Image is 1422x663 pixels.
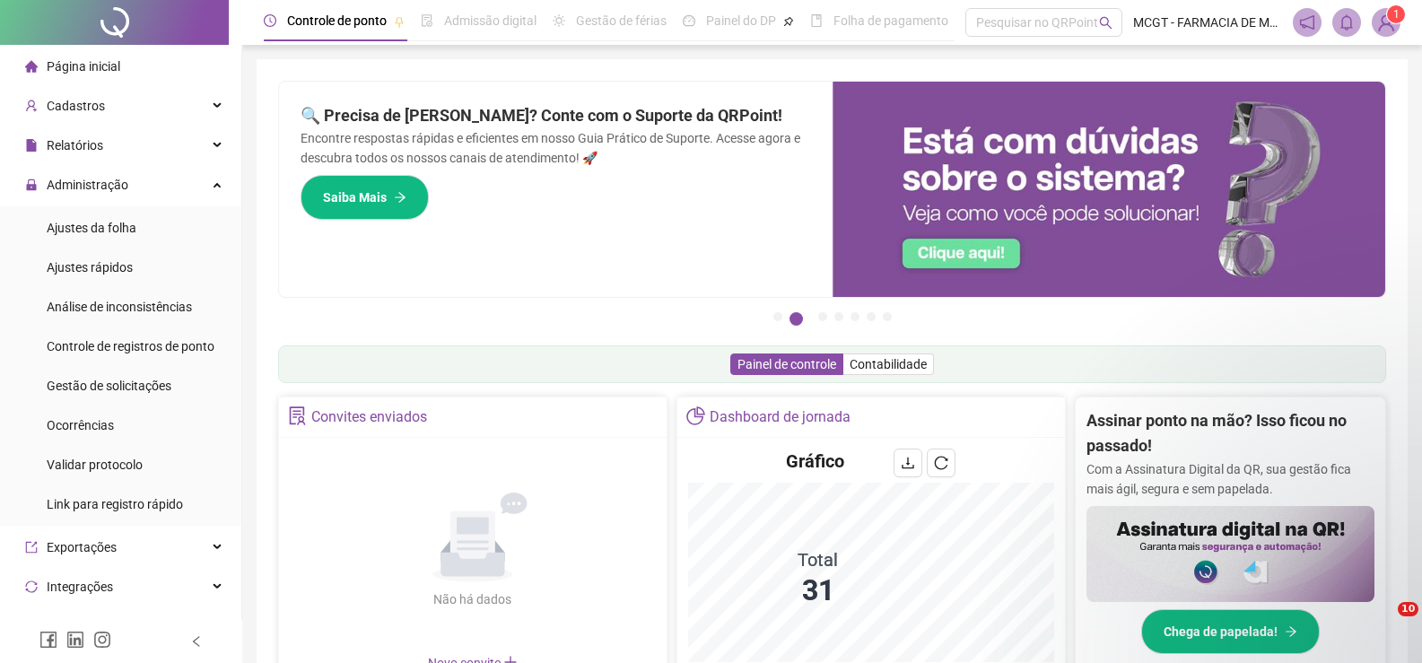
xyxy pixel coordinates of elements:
[1133,13,1282,32] span: MCGT - FARMACIA DE MANIPULAÇÃO LTDA
[1086,459,1374,499] p: Com a Assinatura Digital da QR, sua gestão fica mais ágil, segura e sem papelada.
[883,312,892,321] button: 7
[47,497,183,511] span: Link para registro rápido
[47,221,136,235] span: Ajustes da folha
[25,580,38,593] span: sync
[287,13,387,28] span: Controle de ponto
[934,456,948,470] span: reload
[1086,408,1374,459] h2: Assinar ponto na mão? Isso ficou no passado!
[47,138,103,153] span: Relatórios
[390,589,555,609] div: Não há dados
[47,619,119,633] span: Acesso à API
[773,312,782,321] button: 1
[47,379,171,393] span: Gestão de solicitações
[867,312,876,321] button: 6
[39,631,57,649] span: facebook
[288,406,307,425] span: solution
[47,99,105,113] span: Cadastros
[394,16,405,27] span: pushpin
[901,456,915,470] span: download
[311,402,427,432] div: Convites enviados
[1285,625,1297,638] span: arrow-right
[706,13,776,28] span: Painel do DP
[686,406,705,425] span: pie-chart
[1398,602,1418,616] span: 10
[810,14,823,27] span: book
[1141,609,1320,654] button: Chega de papelada!
[301,175,429,220] button: Saiba Mais
[851,312,859,321] button: 5
[1164,622,1278,641] span: Chega de papelada!
[47,540,117,554] span: Exportações
[25,60,38,73] span: home
[394,191,406,204] span: arrow-right
[444,13,537,28] span: Admissão digital
[47,418,114,432] span: Ocorrências
[833,13,948,28] span: Folha de pagamento
[47,580,113,594] span: Integrações
[790,312,803,326] button: 2
[834,312,843,321] button: 4
[1339,14,1355,31] span: bell
[301,103,811,128] h2: 🔍 Precisa de [PERSON_NAME]? Conte com o Suporte da QRPoint!
[737,357,836,371] span: Painel de controle
[818,312,827,321] button: 3
[66,631,84,649] span: linkedin
[25,541,38,554] span: export
[264,14,276,27] span: clock-circle
[190,635,203,648] span: left
[1393,8,1400,21] span: 1
[301,128,811,168] p: Encontre respostas rápidas e eficientes em nosso Guia Prático de Suporte. Acesse agora e descubra...
[47,260,133,275] span: Ajustes rápidos
[25,179,38,191] span: lock
[25,100,38,112] span: user-add
[1361,602,1404,645] iframe: Intercom live chat
[421,14,433,27] span: file-done
[25,139,38,152] span: file
[1387,5,1405,23] sup: Atualize o seu contato no menu Meus Dados
[47,59,120,74] span: Página inicial
[786,449,844,474] h4: Gráfico
[783,16,794,27] span: pushpin
[323,188,387,207] span: Saiba Mais
[47,300,192,314] span: Análise de inconsistências
[47,178,128,192] span: Administração
[833,82,1386,297] img: banner%2F0cf4e1f0-cb71-40ef-aa93-44bd3d4ee559.png
[710,402,851,432] div: Dashboard de jornada
[1099,16,1112,30] span: search
[576,13,667,28] span: Gestão de férias
[850,357,927,371] span: Contabilidade
[47,458,143,472] span: Validar protocolo
[553,14,565,27] span: sun
[1373,9,1400,36] img: 3345
[1299,14,1315,31] span: notification
[683,14,695,27] span: dashboard
[47,339,214,353] span: Controle de registros de ponto
[93,631,111,649] span: instagram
